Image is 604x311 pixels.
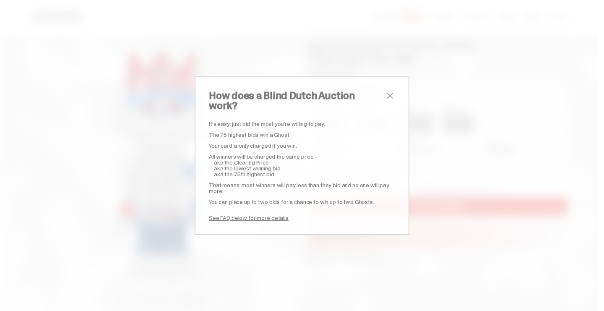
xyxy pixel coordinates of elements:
[214,159,269,166] span: aka the Clearing Price
[209,143,395,149] p: Your card is only charged if you win.
[209,121,395,127] p: It’s easy: just bid the most you’re willing to pay.
[214,165,280,172] span: aka the lowest winning bid
[209,154,395,159] p: All winners will be charged the same price -
[385,91,395,101] button: close
[214,170,274,178] span: aka the 75th highest bid
[209,91,385,111] h2: How does a Blind Dutch Auction work?
[209,214,289,222] a: See FAQ below for more details
[209,199,395,205] p: You can place up to two bids for a chance to win up to two Ghosts.
[209,132,395,138] p: The 75 highest bids win a Ghost.
[209,182,395,194] p: That means: most winners will pay less than they bid and no one will pay more.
